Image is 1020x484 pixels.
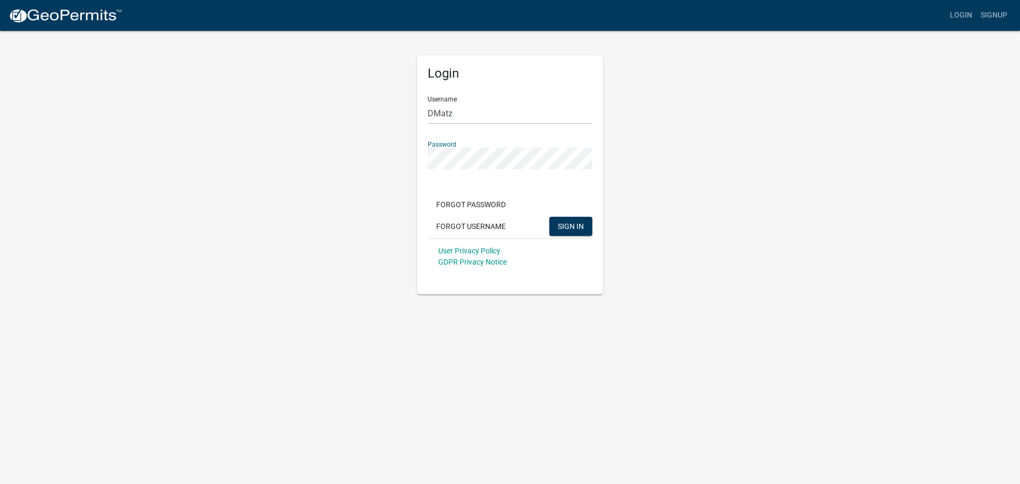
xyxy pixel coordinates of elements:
[549,217,592,236] button: SIGN IN
[946,5,976,26] a: Login
[558,222,584,230] span: SIGN IN
[428,66,592,81] h5: Login
[438,258,507,266] a: GDPR Privacy Notice
[438,247,500,255] a: User Privacy Policy
[428,217,514,236] button: Forgot Username
[976,5,1011,26] a: Signup
[428,195,514,214] button: Forgot Password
